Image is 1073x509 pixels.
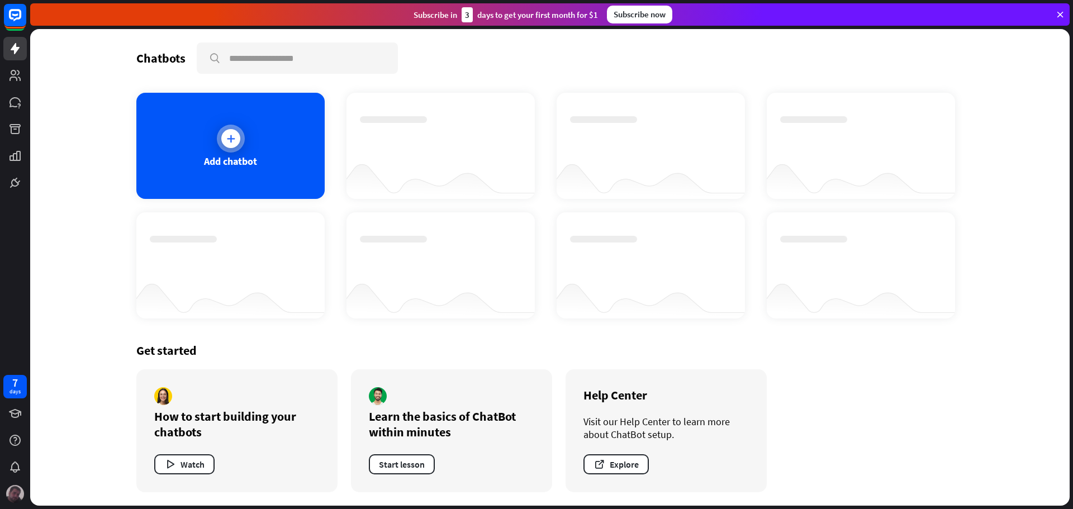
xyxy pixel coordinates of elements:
div: Add chatbot [204,155,257,168]
img: author [154,387,172,405]
a: 7 days [3,375,27,398]
div: Subscribe in days to get your first month for $1 [414,7,598,22]
button: Open LiveChat chat widget [9,4,42,38]
div: Visit our Help Center to learn more about ChatBot setup. [583,415,749,441]
button: Start lesson [369,454,435,474]
img: author [369,387,387,405]
div: Help Center [583,387,749,403]
button: Explore [583,454,649,474]
div: How to start building your chatbots [154,408,320,440]
button: Watch [154,454,215,474]
div: Subscribe now [607,6,672,23]
div: Learn the basics of ChatBot within minutes [369,408,534,440]
div: 3 [462,7,473,22]
div: Get started [136,342,963,358]
div: 7 [12,378,18,388]
div: Chatbots [136,50,186,66]
div: days [10,388,21,396]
